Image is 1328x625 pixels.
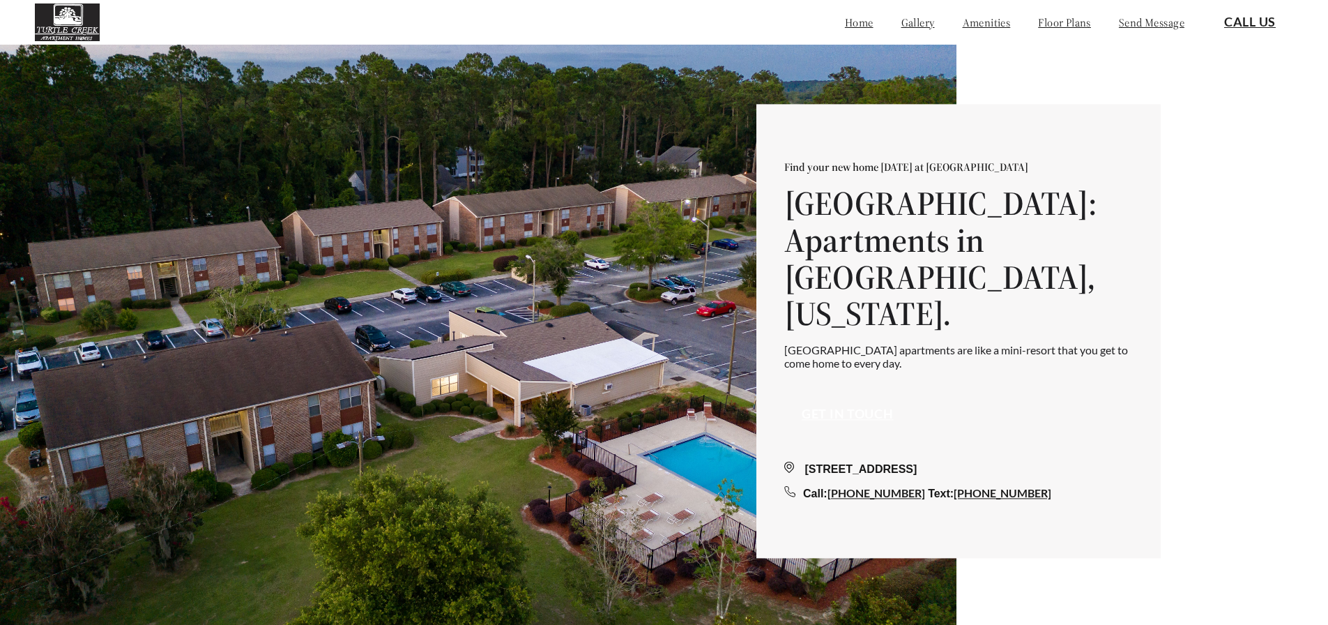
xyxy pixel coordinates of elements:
[784,160,1133,174] p: Find your new home [DATE] at [GEOGRAPHIC_DATA]
[928,488,954,499] span: Text:
[1119,15,1184,29] a: send message
[1207,6,1293,38] button: Call Us
[803,488,827,499] span: Call:
[802,407,894,422] a: Get in touch
[963,15,1011,29] a: amenities
[35,3,100,41] img: turtle_creek_logo.png
[784,343,1133,370] p: [GEOGRAPHIC_DATA] apartments are like a mini-resort that you get to come home to every day.
[784,398,911,430] button: Get in touch
[1038,15,1091,29] a: floor plans
[954,486,1051,499] a: [PHONE_NUMBER]
[1224,15,1276,30] a: Call Us
[845,15,873,29] a: home
[827,486,925,499] a: [PHONE_NUMBER]
[784,185,1133,332] h1: [GEOGRAPHIC_DATA]: Apartments in [GEOGRAPHIC_DATA], [US_STATE].
[901,15,935,29] a: gallery
[784,461,1133,478] div: [STREET_ADDRESS]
